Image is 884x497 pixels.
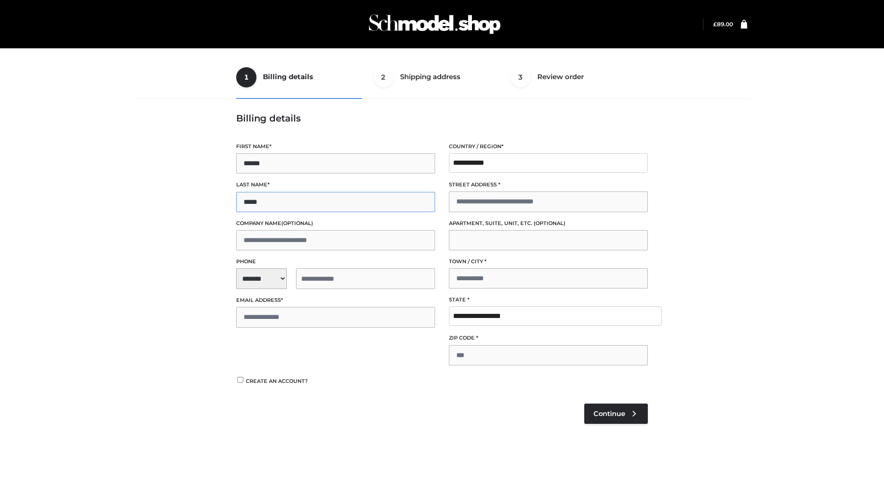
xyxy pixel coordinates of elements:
label: First name [236,142,435,151]
label: Company name [236,219,435,228]
label: Town / City [449,257,648,266]
label: Last name [236,180,435,189]
span: £ [713,21,717,28]
span: Create an account? [246,378,308,384]
img: Schmodel Admin 964 [366,6,504,42]
span: Continue [593,410,625,418]
label: Apartment, suite, unit, etc. [449,219,648,228]
label: ZIP Code [449,334,648,342]
label: Phone [236,257,435,266]
label: State [449,295,648,304]
span: (optional) [534,220,565,226]
input: Create an account? [236,377,244,383]
span: (optional) [281,220,313,226]
label: Email address [236,296,435,305]
bdi: 89.00 [713,21,733,28]
h3: Billing details [236,113,648,124]
a: Continue [584,404,648,424]
label: Country / Region [449,142,648,151]
label: Street address [449,180,648,189]
a: £89.00 [713,21,733,28]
